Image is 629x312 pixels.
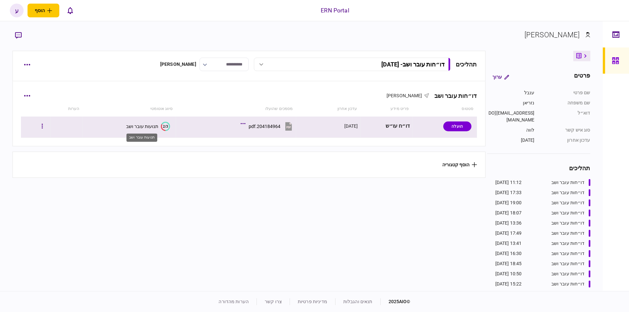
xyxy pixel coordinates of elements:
div: תנועות עובר ושב [126,134,157,142]
a: הערות מהדורה [219,299,249,304]
div: דו״חות עובר ושב [551,230,585,237]
div: דו״ח עו״ש [363,119,410,134]
button: הוסף קטגוריה [442,162,477,167]
div: 10:50 [DATE] [495,270,522,277]
span: [PERSON_NAME] [387,93,422,98]
div: דו״חות עובר ושב - [DATE] [381,61,445,68]
div: 11:12 [DATE] [495,179,522,186]
div: לווה [487,127,535,134]
a: תנאים והגבלות [343,299,372,304]
div: 17:33 [DATE] [495,189,522,196]
div: דו״חות עובר ושב [551,281,585,287]
div: 19:00 [DATE] [495,199,522,206]
a: דו״חות עובר ושב11:12 [DATE] [495,179,590,186]
div: שם משפחה [541,100,590,106]
a: דו״חות עובר ושב10:50 [DATE] [495,270,590,277]
div: 13:36 [DATE] [495,220,522,227]
div: תהליכים [487,164,590,173]
button: דו״חות עובר ושב- [DATE] [254,58,450,71]
th: פריט מידע [360,101,412,117]
a: דו״חות עובר ושב17:33 [DATE] [495,189,590,196]
div: הועלה [443,121,471,131]
th: סיווג אוטומטי [83,101,176,117]
button: ערוך [487,71,514,83]
div: שם פרטי [541,89,590,96]
a: מדיניות פרטיות [298,299,327,304]
div: דו״חות עובר ושב [551,189,585,196]
div: תנועות עובר ושב [126,124,158,129]
a: צרו קשר [265,299,282,304]
div: [DATE] [487,137,535,144]
div: [PERSON_NAME] [524,29,580,40]
div: דו״חות עובר ושב [551,250,585,257]
div: 18:45 [DATE] [495,260,522,267]
div: [PERSON_NAME] [160,61,196,68]
th: סטטוס [412,101,477,117]
div: סוג איש קשר [541,127,590,134]
div: דו״חות עובר ושב [551,199,585,206]
div: דו״חות עובר ושב [551,210,585,216]
th: עדכון אחרון [296,101,360,117]
a: דו״חות עובר ושב17:49 [DATE] [495,230,590,237]
div: [DATE] [344,123,358,129]
div: דו״חות עובר ושב [429,92,477,99]
div: 204184964.pdf [249,124,280,129]
a: דו״חות עובר ושב15:22 [DATE] [495,281,590,287]
a: דו״חות עובר ושב18:45 [DATE] [495,260,590,267]
div: נזריאן [487,100,535,106]
div: 18:07 [DATE] [495,210,522,216]
button: 204184964.pdf [242,119,294,134]
a: דו״חות עובר ושב18:07 [DATE] [495,210,590,216]
div: 17:49 [DATE] [495,230,522,237]
div: דו״חות עובר ושב [551,220,585,227]
div: דו״חות עובר ושב [551,179,585,186]
div: דו״חות עובר ושב [551,260,585,267]
div: ERN Portal [321,6,349,15]
div: 16:30 [DATE] [495,250,522,257]
button: ע [10,4,24,17]
text: 2/3 [163,124,168,128]
div: עדכון אחרון [541,137,590,144]
a: דו״חות עובר ושב19:00 [DATE] [495,199,590,206]
div: תהליכים [456,60,477,69]
a: דו״חות עובר ושב13:41 [DATE] [495,240,590,247]
div: 13:41 [DATE] [495,240,522,247]
button: 2/3תנועות עובר ושב [126,122,170,131]
div: דו״חות עובר ושב [551,240,585,247]
div: פרטים [574,71,590,83]
div: [EMAIL_ADDRESS][DOMAIN_NAME] [487,110,535,123]
div: ענבל [487,89,535,96]
div: © 2025 AIO [380,298,410,305]
a: דו״חות עובר ושב16:30 [DATE] [495,250,590,257]
div: דוא״ל [541,110,590,123]
button: פתח רשימת התראות [63,4,77,17]
th: מסמכים שהועלו [176,101,296,117]
a: דו״חות עובר ושב13:36 [DATE] [495,220,590,227]
th: הערות [51,101,83,117]
div: דו״חות עובר ושב [551,270,585,277]
div: 15:22 [DATE] [495,281,522,287]
button: פתח תפריט להוספת לקוח [28,4,59,17]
